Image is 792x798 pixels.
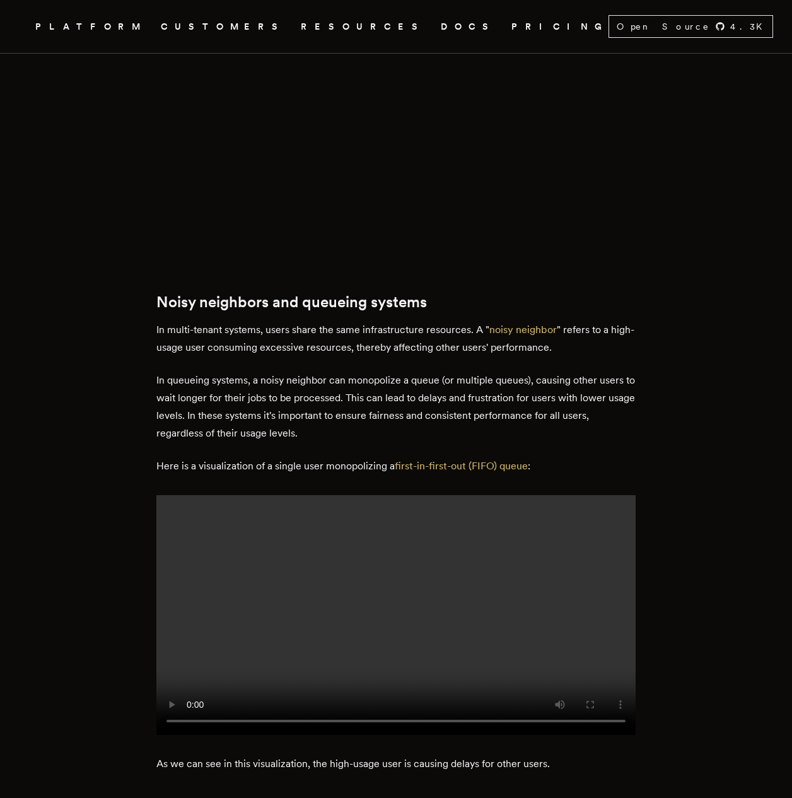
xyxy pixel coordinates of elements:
[489,324,557,336] a: noisy neighbor
[301,19,426,35] button: RESOURCES
[395,460,528,472] a: first-in-first-out (FIFO) queue
[156,457,636,475] p: Here is a visualization of a single user monopolizing a :
[511,19,609,35] a: PRICING
[156,372,636,442] p: In queueing systems, a noisy neighbor can monopolize a queue (or multiple queues), causing other ...
[730,20,770,33] span: 4.3 K
[156,321,636,356] p: In multi-tenant systems, users share the same infrastructure resources. A " " refers to a high-us...
[156,755,636,773] p: As we can see in this visualization, the high-usage user is causing delays for other users.
[441,19,496,35] a: DOCS
[35,19,146,35] button: PLATFORM
[156,293,636,311] h2: Noisy neighbors and queueing systems
[161,19,286,35] a: CUSTOMERS
[617,20,710,33] span: Open Source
